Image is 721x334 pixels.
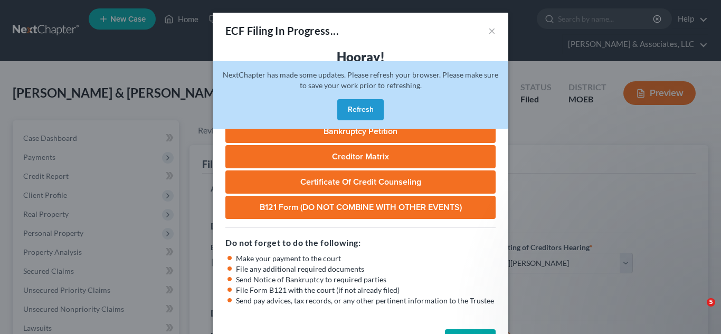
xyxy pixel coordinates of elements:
[225,236,496,249] h5: Do not forget to do the following:
[225,145,496,168] a: Creditor Matrix
[225,196,496,219] a: B121 Form (DO NOT COMBINE WITH OTHER EVENTS)
[337,99,384,120] button: Refresh
[225,49,496,65] h3: Hooray!
[236,285,496,295] li: File Form B121 with the court (if not already filed)
[707,298,715,307] span: 5
[236,274,496,285] li: Send Notice of Bankruptcy to required parties
[236,295,496,306] li: Send pay advices, tax records, or any other pertinent information to the Trustee
[685,298,710,323] iframe: Intercom live chat
[236,253,496,264] li: Make your payment to the court
[236,264,496,274] li: File any additional required documents
[223,70,498,90] span: NextChapter has made some updates. Please refresh your browser. Please make sure to save your wor...
[225,23,339,38] div: ECF Filing In Progress...
[225,170,496,194] a: Certificate of Credit Counseling
[488,24,496,37] button: ×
